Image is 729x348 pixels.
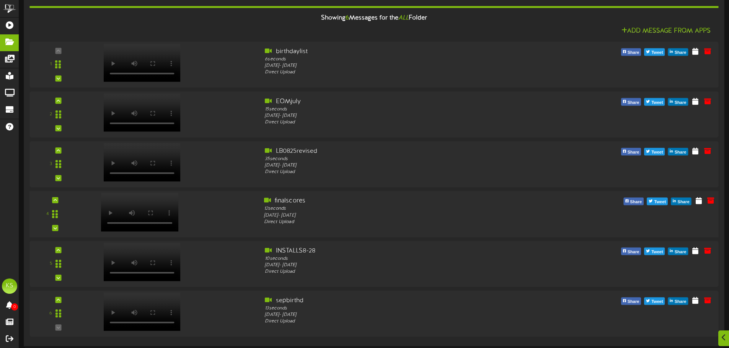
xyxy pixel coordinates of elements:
div: KS [2,278,17,294]
div: Direct Upload [265,318,540,325]
button: Share [671,197,691,205]
div: 6 seconds [265,56,540,63]
span: Share [673,148,688,157]
div: Direct Upload [265,69,540,76]
span: Tweet [650,49,664,57]
div: 35 seconds [265,156,540,162]
button: Add Message From Apps [619,26,713,36]
button: Share [668,48,688,56]
button: Share [621,248,641,255]
button: Tweet [644,248,665,255]
div: Direct Upload [264,219,542,225]
button: Share [668,98,688,106]
div: birthdaylist [265,47,540,56]
button: Tweet [644,297,665,305]
div: 13 seconds [265,305,540,312]
button: Share [623,197,644,205]
button: Share [621,297,641,305]
span: 0 [11,303,18,311]
span: Tweet [650,99,664,107]
button: Share [621,98,641,106]
div: [DATE] - [DATE] [265,63,540,69]
span: Share [673,248,688,256]
div: Showing Messages for the Folder [24,10,724,26]
div: 6 [49,311,52,317]
div: Direct Upload [265,169,540,175]
div: 10 seconds [265,256,540,262]
button: Tweet [644,98,665,106]
button: Share [621,148,641,155]
button: Share [621,48,641,56]
span: Share [626,49,641,57]
div: finalscores [264,197,542,206]
div: LB0825revised [265,147,540,156]
span: Share [673,49,688,57]
div: [DATE] - [DATE] [265,113,540,119]
div: sepbirthd [265,296,540,305]
button: Tweet [647,197,668,205]
span: Tweet [650,298,664,306]
div: EOMjuly [265,97,540,106]
div: Direct Upload [265,119,540,126]
span: 6 [346,15,349,21]
div: [DATE] - [DATE] [265,262,540,269]
button: Tweet [644,148,665,155]
span: Share [626,248,641,256]
button: Tweet [644,48,665,56]
span: Tweet [650,148,664,157]
div: INSTALLS8-28 [265,247,540,256]
span: Tweet [652,198,667,206]
div: [DATE] - [DATE] [264,212,542,219]
div: [DATE] - [DATE] [265,312,540,318]
i: ALL [398,15,409,21]
span: Share [628,198,643,206]
button: Share [668,248,688,255]
span: Share [626,148,641,157]
span: Share [673,298,688,306]
button: Share [668,148,688,155]
span: Share [626,99,641,107]
div: [DATE] - [DATE] [265,162,540,169]
span: Share [676,198,691,206]
span: Share [626,298,641,306]
button: Share [668,297,688,305]
span: Share [673,99,688,107]
div: Direct Upload [265,269,540,275]
span: Tweet [650,248,664,256]
div: 15 seconds [265,106,540,112]
div: 12 seconds [264,206,542,212]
